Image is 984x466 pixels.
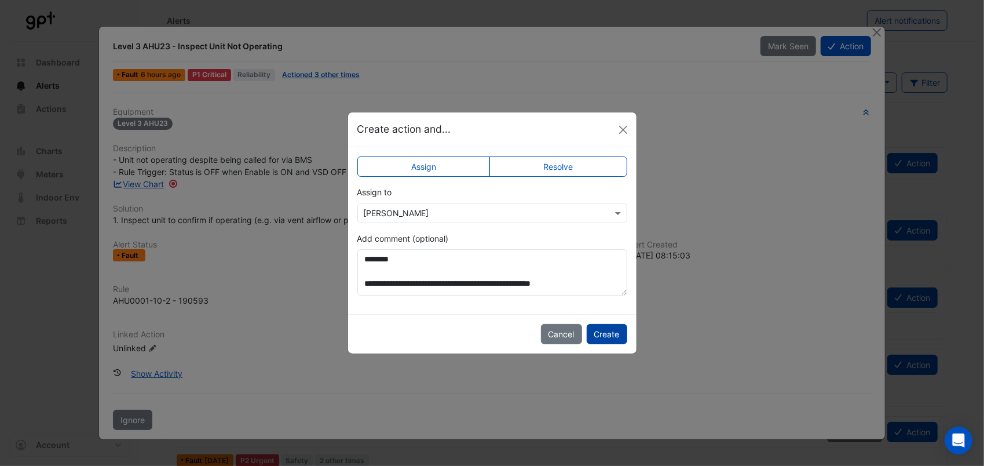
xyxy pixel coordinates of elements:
[357,186,392,198] label: Assign to
[489,156,627,177] label: Resolve
[357,156,491,177] label: Assign
[541,324,582,344] button: Cancel
[357,122,451,137] h5: Create action and...
[945,427,972,454] div: Open Intercom Messenger
[587,324,627,344] button: Create
[614,121,632,139] button: Close
[357,232,449,245] label: Add comment (optional)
